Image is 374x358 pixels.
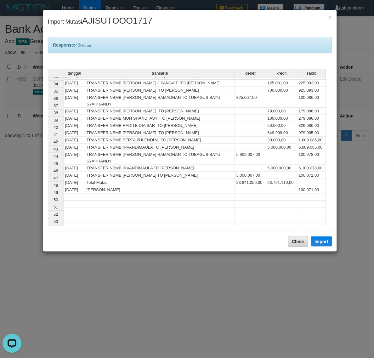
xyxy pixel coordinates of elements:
[64,94,85,108] td: [DATE]
[54,82,58,86] span: 34
[68,71,81,76] span: tanggal
[85,144,235,151] td: TRANSFER NBMB IRVANDIMAULA TO [PERSON_NAME]
[85,108,235,115] td: TRANSFER NBMB [PERSON_NAME] TO [PERSON_NAME]
[288,236,308,247] button: Close
[266,80,297,87] td: 125.001,00
[266,165,297,172] td: 5.000.000,00
[54,168,58,173] span: 46
[64,108,85,115] td: [DATE]
[54,111,58,115] span: 38
[297,108,326,115] td: 179.086,00
[85,129,235,137] td: TRANSFER NBMB [PERSON_NAME] TO [PERSON_NAME]
[64,137,85,144] td: [DATE]
[266,108,297,115] td: 79.000,00
[297,94,326,108] td: 100.086,00
[85,115,235,122] td: TRANSFER NBMB MUH SHANDI ASY TO [PERSON_NAME]
[54,197,58,202] span: 50
[54,103,58,108] span: 37
[266,115,297,122] td: 100.000,00
[297,115,326,122] td: 279.086,00
[235,179,266,186] td: 23.841.056,00
[297,122,326,129] td: 329.086,00
[54,125,58,130] span: 40
[85,137,235,144] td: TRANSFER NBMB SEPTA ZULENDRA TO [PERSON_NAME]
[266,179,297,186] td: 23.791.110,00
[64,151,85,165] td: [DATE]
[54,154,58,159] span: 44
[85,151,235,165] td: TRANSFER NBMB [PERSON_NAME] RAMADHAN TO TUBAGUS BAYU SYAHRANDY
[64,165,85,172] td: [DATE]
[64,87,85,94] td: [DATE]
[64,144,85,151] td: [DATE]
[48,69,64,77] th: Select whole grid
[64,186,85,194] td: [DATE]
[235,151,266,165] td: 5.909.007,00
[85,179,235,186] td: Total Mutasi
[3,3,21,21] button: Open LiveChat chat widget
[297,151,326,165] td: 100.078,00
[54,118,58,122] span: 39
[328,14,332,20] button: Close
[85,122,235,129] td: TRANSFER NBMB RADITE DIA SAR TO [PERSON_NAME]
[307,71,316,76] span: saldo
[54,212,58,217] span: 52
[54,183,58,188] span: 48
[246,71,256,76] span: debet
[80,44,92,47] span: [458 ms]
[235,94,266,108] td: 825.007,00
[266,122,297,129] td: 50.000,00
[85,87,235,94] td: TRANSFER NBMB [PERSON_NAME] TO [PERSON_NAME]
[64,115,85,122] td: [DATE]
[54,161,58,166] span: 45
[297,129,326,137] td: 979.085,00
[328,14,332,21] span: ×
[297,144,326,151] td: 6.009.085,00
[266,129,297,137] td: 649.999,00
[85,186,235,194] td: [PERSON_NAME]
[85,94,235,108] td: TRANSFER NBMB [PERSON_NAME] RAMADHAN TO TUBAGUS BAYU SYAHRANDY
[297,80,326,87] td: 225.093,00
[297,87,326,94] td: 925.093,00
[297,186,326,194] td: 100.071,00
[85,172,235,179] td: TRANSFER NBMB [PERSON_NAME] TO [PERSON_NAME]
[311,236,332,247] button: Import
[152,71,168,76] span: transaksi
[235,172,266,179] td: 5.000.007,00
[54,219,58,224] span: 53
[64,122,85,129] td: [DATE]
[54,132,58,137] span: 41
[82,16,153,26] span: AJISUTOOO1717
[266,137,297,144] td: 30.000,00
[85,165,235,172] td: TRANSFER NBMB IRVANDIMAULA TO [PERSON_NAME]
[64,129,85,137] td: [DATE]
[53,43,76,48] b: Response:
[64,179,85,186] td: [DATE]
[48,19,153,25] span: Import Mutasi
[85,80,235,87] td: TRANSFER NBMB [PERSON_NAME] J PANGA T TO [PERSON_NAME]
[64,80,85,87] td: [DATE]
[64,172,85,179] td: [DATE]
[54,96,58,101] span: 36
[297,165,326,172] td: 5.100.078,00
[54,205,58,209] span: 51
[54,139,58,144] span: 42
[54,89,58,94] span: 35
[297,172,326,179] td: 100.071,00
[54,190,58,195] span: 49
[48,37,332,53] div: 43
[297,137,326,144] td: 1.009.085,00
[54,147,58,151] span: 43
[277,71,287,76] span: kredit
[266,144,297,151] td: 5.000.000,00
[266,87,297,94] td: 700.000,00
[54,176,58,180] span: 47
